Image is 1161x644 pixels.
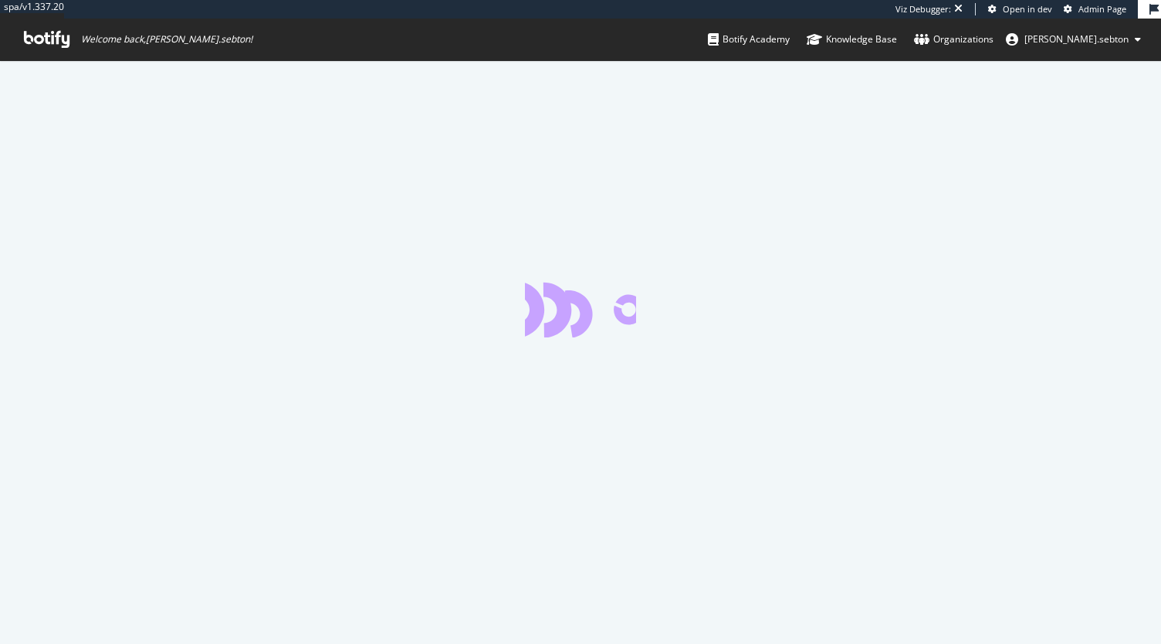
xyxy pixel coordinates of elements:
a: Botify Academy [708,19,790,60]
span: anne.sebton [1024,32,1129,46]
a: Admin Page [1064,3,1126,15]
a: Organizations [914,19,993,60]
a: Open in dev [988,3,1052,15]
div: Botify Academy [708,32,790,47]
span: Welcome back, [PERSON_NAME].sebton ! [81,33,252,46]
a: Knowledge Base [807,19,897,60]
div: Organizations [914,32,993,47]
span: Admin Page [1078,3,1126,15]
button: [PERSON_NAME].sebton [993,27,1153,52]
div: Viz Debugger: [895,3,951,15]
div: Knowledge Base [807,32,897,47]
span: Open in dev [1003,3,1052,15]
